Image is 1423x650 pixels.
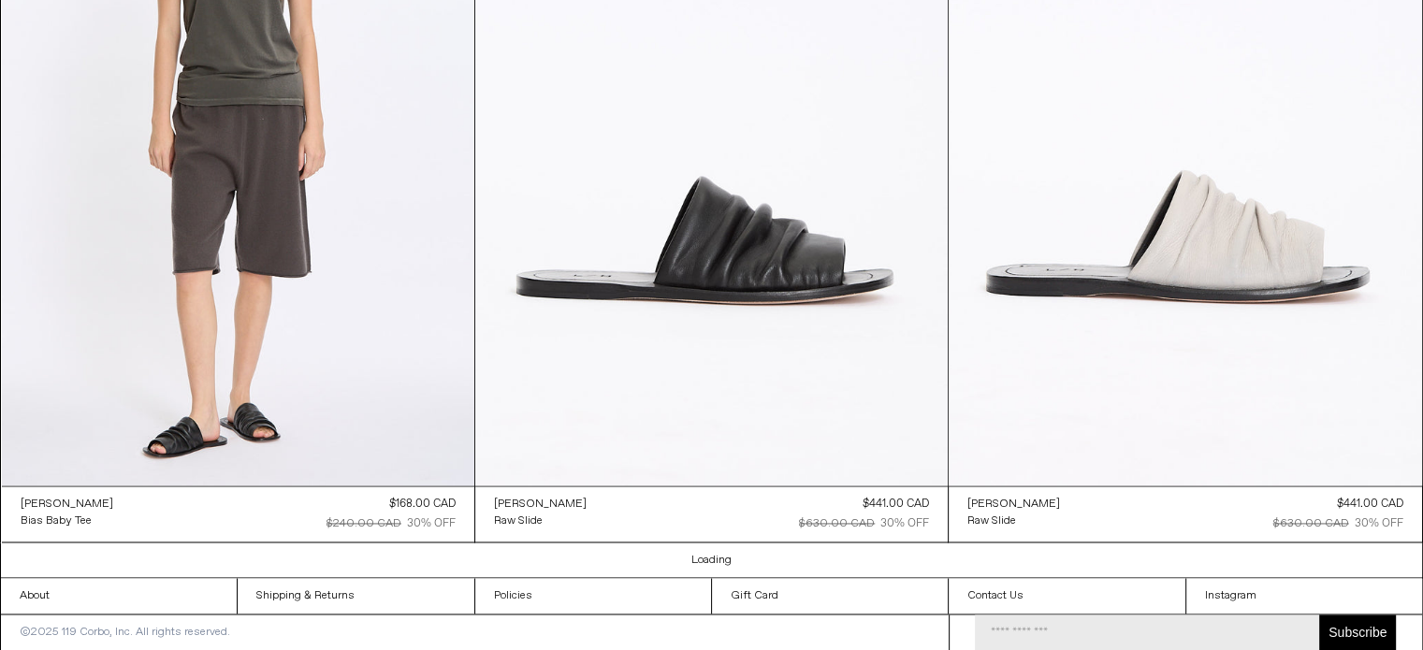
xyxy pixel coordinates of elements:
div: [PERSON_NAME] [494,497,587,513]
a: Gift Card [712,578,948,614]
a: Bias Baby Tee [21,513,113,529]
div: $168.00 CAD [389,496,456,513]
div: $240.00 CAD [327,515,401,532]
div: 30% OFF [407,515,456,532]
a: [PERSON_NAME] [967,496,1060,513]
button: Subscribe [1319,614,1396,650]
a: Loading [691,553,732,568]
input: Email Address [975,614,1319,650]
div: $441.00 CAD [1337,496,1403,513]
a: [PERSON_NAME] [494,496,587,513]
p: ©2025 119 Corbo, Inc. All rights reserved. [1,614,249,650]
div: Bias Baby Tee [21,513,92,529]
div: [PERSON_NAME] [967,497,1060,513]
div: 30% OFF [1355,515,1403,532]
div: $630.00 CAD [799,515,875,532]
div: $441.00 CAD [863,496,929,513]
div: Raw Slide [967,513,1016,529]
div: Raw Slide [494,513,543,529]
a: Instagram [1186,578,1422,614]
a: Raw Slide [494,513,587,529]
a: Contact Us [949,578,1184,614]
div: 30% OFF [880,515,929,532]
a: About [1,578,237,614]
a: Raw Slide [967,513,1060,529]
div: [PERSON_NAME] [21,497,113,513]
div: $630.00 CAD [1273,515,1349,532]
a: Policies [475,578,711,614]
a: Shipping & Returns [238,578,473,614]
a: [PERSON_NAME] [21,496,113,513]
